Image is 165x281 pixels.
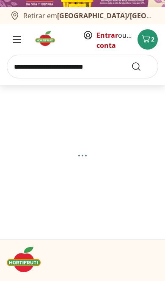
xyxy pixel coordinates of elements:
[96,31,118,40] a: Entrar
[34,30,62,47] img: Hortifruti
[137,29,158,50] button: Carrinho
[7,29,27,50] button: Menu
[23,12,155,19] span: Retirar em
[151,35,154,43] span: 2
[7,247,49,272] img: Hortifruti
[96,30,134,50] span: ou
[131,61,151,72] button: Submit Search
[7,55,158,78] input: search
